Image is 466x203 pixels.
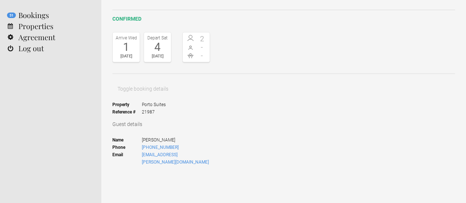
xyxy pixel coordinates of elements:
button: Toggle booking details [112,81,174,96]
div: 1 [115,42,138,53]
strong: Name [112,136,142,144]
span: [PERSON_NAME] [142,136,210,144]
h2: confirmed [112,15,455,23]
a: [PHONE_NUMBER] [142,145,179,150]
span: 21987 [142,108,166,116]
div: Depart Sat [146,34,169,42]
span: Porto Suites [142,101,166,108]
h3: Guest details [112,120,455,128]
span: 2 [196,35,208,42]
a: [EMAIL_ADDRESS][PERSON_NAME][DOMAIN_NAME] [142,152,209,165]
div: [DATE] [115,53,138,60]
div: Arrive Wed [115,34,138,42]
strong: Phone [112,144,142,151]
strong: Email [112,151,142,166]
strong: Reference # [112,108,142,116]
div: 4 [146,42,169,53]
span: - [196,43,208,51]
strong: Property [112,101,142,108]
span: - [196,52,208,59]
flynt-notification-badge: 51 [7,13,16,18]
div: [DATE] [146,53,169,60]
